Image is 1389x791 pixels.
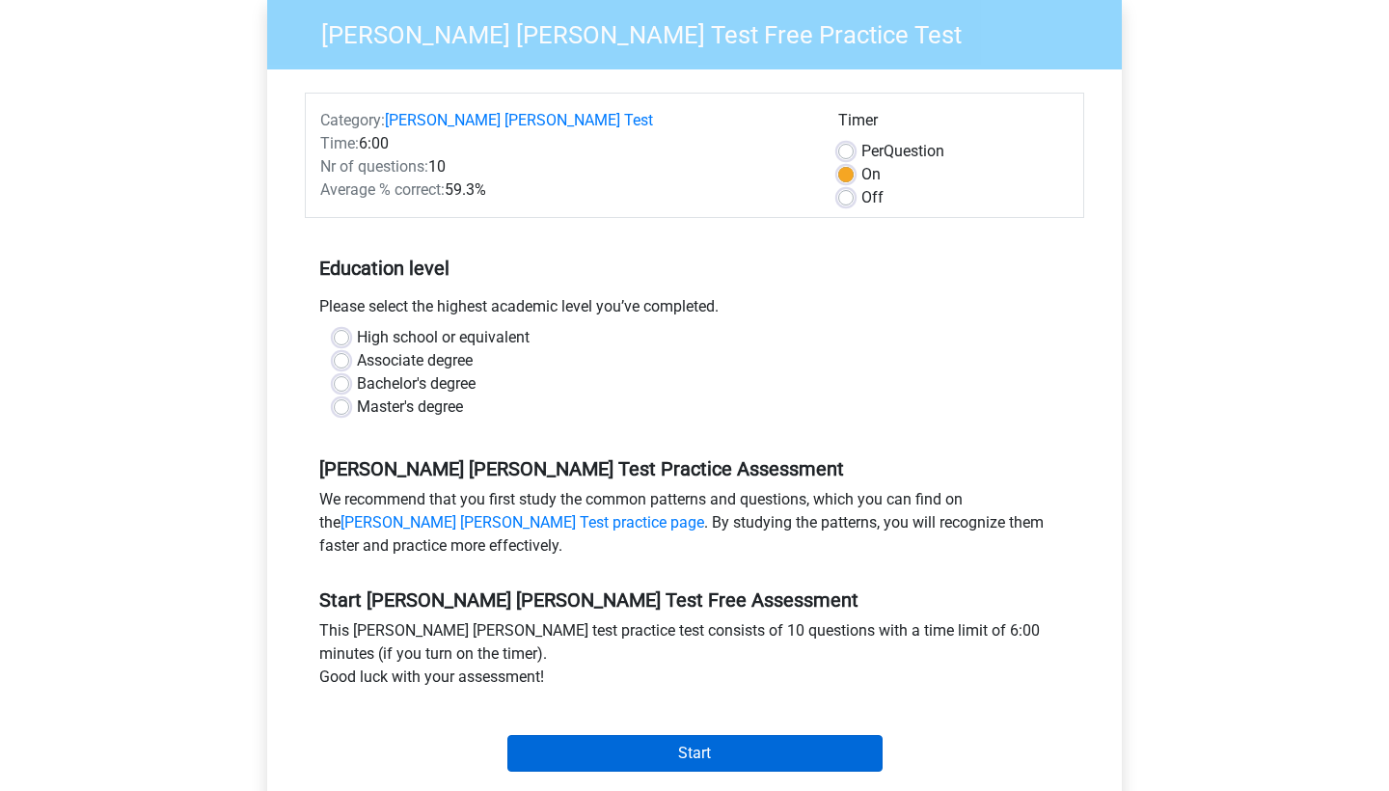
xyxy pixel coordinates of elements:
[861,142,884,160] span: Per
[320,180,445,199] span: Average % correct:
[385,111,653,129] a: [PERSON_NAME] [PERSON_NAME] Test
[507,735,883,772] input: Start
[320,134,359,152] span: Time:
[340,513,704,532] a: [PERSON_NAME] [PERSON_NAME] Test practice page
[305,619,1084,696] div: This [PERSON_NAME] [PERSON_NAME] test practice test consists of 10 questions with a time limit of...
[319,588,1070,612] h5: Start [PERSON_NAME] [PERSON_NAME] Test Free Assessment
[861,186,884,209] label: Off
[861,163,881,186] label: On
[305,295,1084,326] div: Please select the highest academic level you’ve completed.
[357,326,530,349] label: High school or equivalent
[298,13,1107,50] h3: [PERSON_NAME] [PERSON_NAME] Test Free Practice Test
[306,155,824,178] div: 10
[305,488,1084,565] div: We recommend that you first study the common patterns and questions, which you can find on the . ...
[306,132,824,155] div: 6:00
[357,395,463,419] label: Master's degree
[357,349,473,372] label: Associate degree
[320,111,385,129] span: Category:
[319,249,1070,287] h5: Education level
[861,140,944,163] label: Question
[357,372,476,395] label: Bachelor's degree
[320,157,428,176] span: Nr of questions:
[319,457,1070,480] h5: [PERSON_NAME] [PERSON_NAME] Test Practice Assessment
[306,178,824,202] div: 59.3%
[838,109,1069,140] div: Timer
